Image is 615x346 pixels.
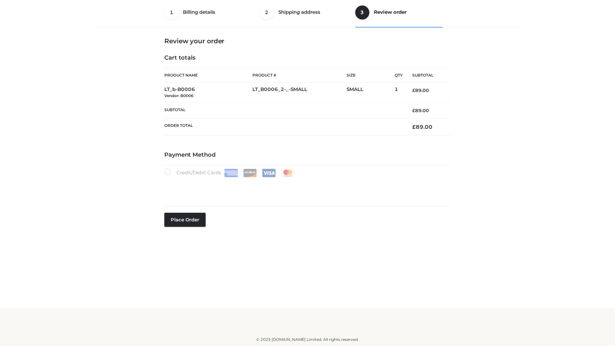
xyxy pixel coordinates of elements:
img: Visa [262,169,276,177]
img: Amex [224,169,238,177]
img: Mastercard [281,169,295,177]
h4: Payment Method [164,152,451,159]
h4: Cart totals [164,54,451,62]
label: Credit/Debit Cards [164,169,295,177]
td: LT_B0006_2-_-SMALL [252,83,347,103]
th: Subtotal [164,103,403,118]
th: Size [347,68,391,83]
bdi: 89.00 [412,108,429,113]
td: SMALL [347,83,395,103]
div: © 2025 [DOMAIN_NAME] Limited. All rights reserved. [95,336,520,343]
th: Qty [395,68,403,83]
td: LT_b-B0006 [164,83,252,103]
small: Vendor: B0006 [164,93,193,98]
iframe: Secure payment input frame [163,176,449,199]
h3: Review your order [164,37,451,45]
span: £ [412,124,416,130]
th: Product Name [164,68,252,83]
th: Subtotal [403,68,451,83]
th: Product # [252,68,347,83]
bdi: 89.00 [412,87,429,93]
img: Discover [243,169,257,177]
span: £ [412,108,415,113]
bdi: 89.00 [412,124,432,130]
button: Place order [164,213,206,227]
span: £ [412,87,415,93]
td: 1 [395,83,403,103]
th: Order Total [164,119,403,136]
